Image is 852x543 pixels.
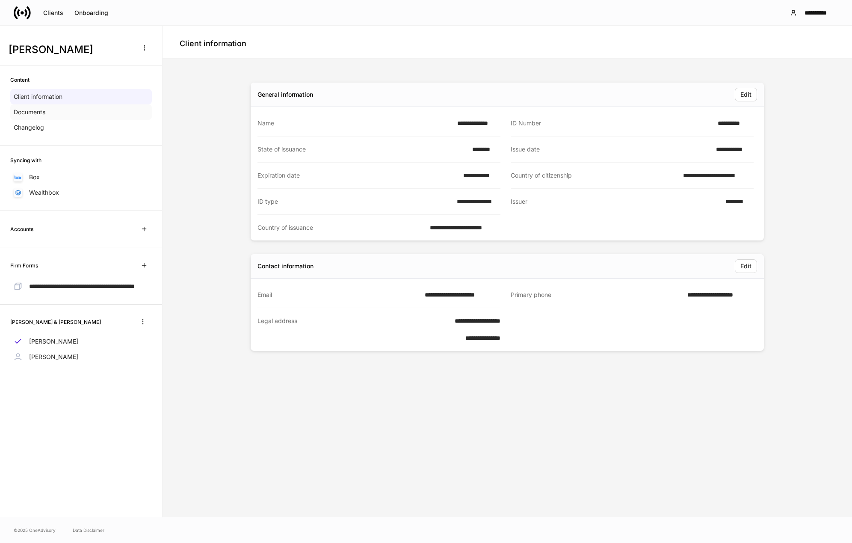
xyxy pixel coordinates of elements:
[10,261,38,270] h6: Firm Forms
[14,123,44,132] p: Changelog
[257,90,313,99] div: General information
[180,39,246,49] h4: Client information
[73,527,104,534] a: Data Disclaimer
[740,92,751,98] div: Edit
[14,108,45,116] p: Documents
[10,76,30,84] h6: Content
[69,6,114,20] button: Onboarding
[740,263,751,269] div: Edit
[29,337,78,346] p: [PERSON_NAME]
[257,317,431,342] div: Legal address
[257,291,420,299] div: Email
[735,88,757,101] button: Edit
[10,156,41,164] h6: Syncing with
[29,188,59,197] p: Wealthbox
[511,291,682,300] div: Primary phone
[257,223,425,232] div: Country of issuance
[10,120,152,135] a: Changelog
[15,175,21,179] img: oYqM9ojoZLfzCHUefNbBcWHcyDPbQKagtYciMC8pFl3iZXy3dU33Uwy+706y+0q2uJ1ghNQf2OIHrSh50tUd9HaB5oMc62p0G...
[74,10,108,16] div: Onboarding
[10,169,152,185] a: Box
[10,349,152,365] a: [PERSON_NAME]
[511,145,711,154] div: Issue date
[10,185,152,200] a: Wealthbox
[9,43,132,56] h3: [PERSON_NAME]
[257,262,314,270] div: Contact information
[43,10,63,16] div: Clients
[511,171,678,180] div: Country of citizenship
[38,6,69,20] button: Clients
[257,197,452,206] div: ID type
[14,92,62,101] p: Client information
[511,197,720,206] div: Issuer
[257,171,458,180] div: Expiration date
[511,119,713,128] div: ID Number
[29,353,78,361] p: [PERSON_NAME]
[10,89,152,104] a: Client information
[10,225,33,233] h6: Accounts
[10,318,101,326] h6: [PERSON_NAME] & [PERSON_NAME]
[10,334,152,349] a: [PERSON_NAME]
[735,259,757,273] button: Edit
[29,173,40,181] p: Box
[10,104,152,120] a: Documents
[257,119,452,128] div: Name
[14,527,56,534] span: © 2025 OneAdvisory
[257,145,467,154] div: State of issuance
